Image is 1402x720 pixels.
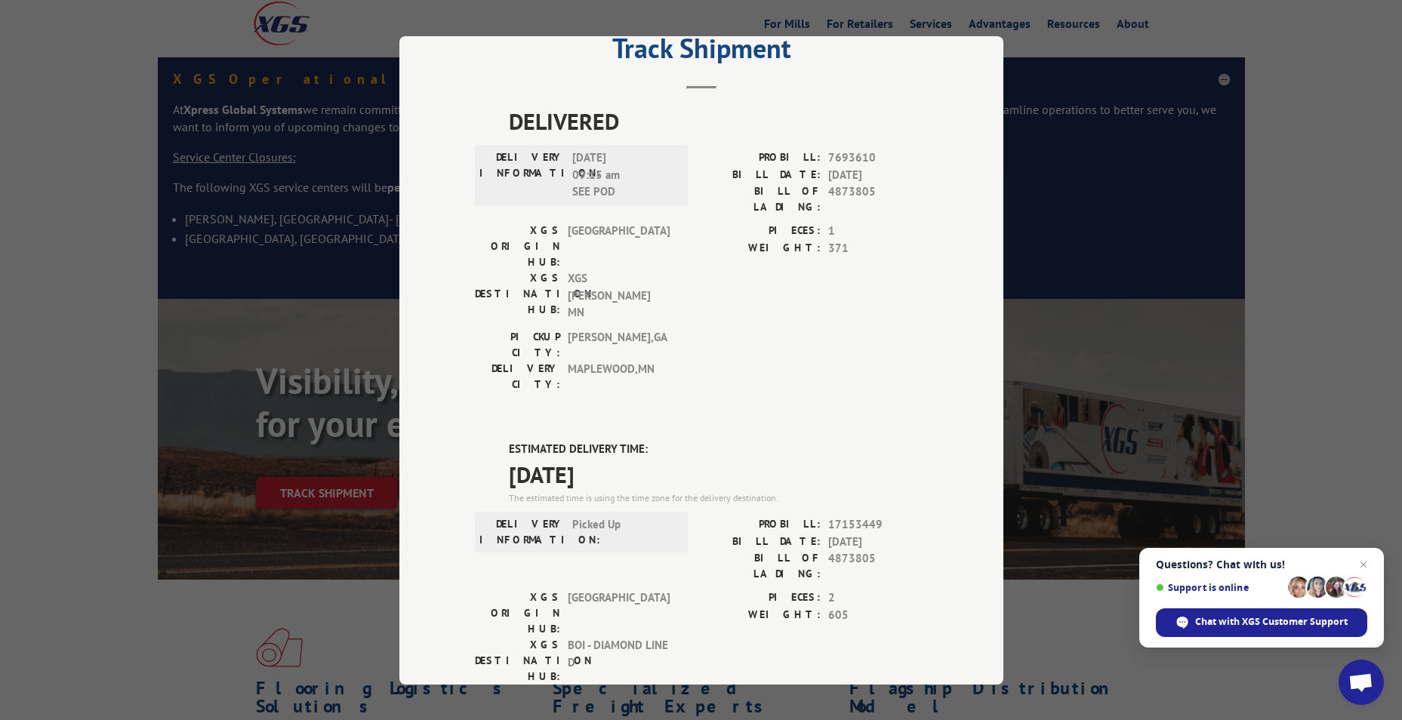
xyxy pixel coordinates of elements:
span: [GEOGRAPHIC_DATA] [568,223,670,270]
span: XGS [PERSON_NAME] MN [568,270,670,322]
label: DELIVERY INFORMATION: [479,149,565,201]
span: [DATE] [509,457,928,491]
label: XGS ORIGIN HUB: [475,223,560,270]
h2: Track Shipment [475,38,928,66]
label: XGS DESTINATION HUB: [475,270,560,322]
span: [PERSON_NAME] , GA [568,328,670,360]
span: 605 [828,606,928,623]
label: BILL DATE: [701,533,821,550]
label: PIECES: [701,589,821,607]
span: Picked Up [572,516,674,548]
span: Chat with XGS Customer Support [1195,615,1348,629]
span: Chat with XGS Customer Support [1156,608,1367,637]
span: 7693610 [828,149,928,167]
label: ESTIMATED DELIVERY TIME: [509,440,928,457]
span: DELIVERED [509,104,928,138]
div: The estimated time is using the time zone for the delivery destination. [509,491,928,505]
label: WEIGHT: [701,239,821,257]
label: PROBILL: [701,516,821,534]
label: WEIGHT: [701,606,821,623]
span: 2 [828,589,928,607]
span: 1 [828,223,928,240]
label: XGS DESTINATION HUB: [475,637,560,685]
span: Questions? Chat with us! [1156,558,1367,571]
label: BILL OF LADING: [701,550,821,582]
button: Close modal [959,2,984,43]
span: 17153449 [828,516,928,534]
span: [GEOGRAPHIC_DATA] [568,589,670,637]
span: Support is online [1156,582,1283,593]
label: BILL DATE: [701,166,821,183]
label: PICKUP CITY: [475,328,560,360]
span: 4873805 [828,550,928,582]
label: DELIVERY INFORMATION: [479,516,565,548]
span: 371 [828,239,928,257]
label: BILL OF LADING: [701,183,821,215]
span: [DATE] [828,166,928,183]
label: PROBILL: [701,149,821,167]
span: [DATE] [828,533,928,550]
span: MAPLEWOOD , MN [568,360,670,392]
span: 4873805 [828,183,928,215]
a: Open chat [1339,660,1384,705]
label: DELIVERY CITY: [475,360,560,392]
span: BOI - DIAMOND LINE D [568,637,670,685]
span: [DATE] 09:15 am SEE POD [572,149,674,201]
label: PIECES: [701,223,821,240]
label: XGS ORIGIN HUB: [475,589,560,637]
